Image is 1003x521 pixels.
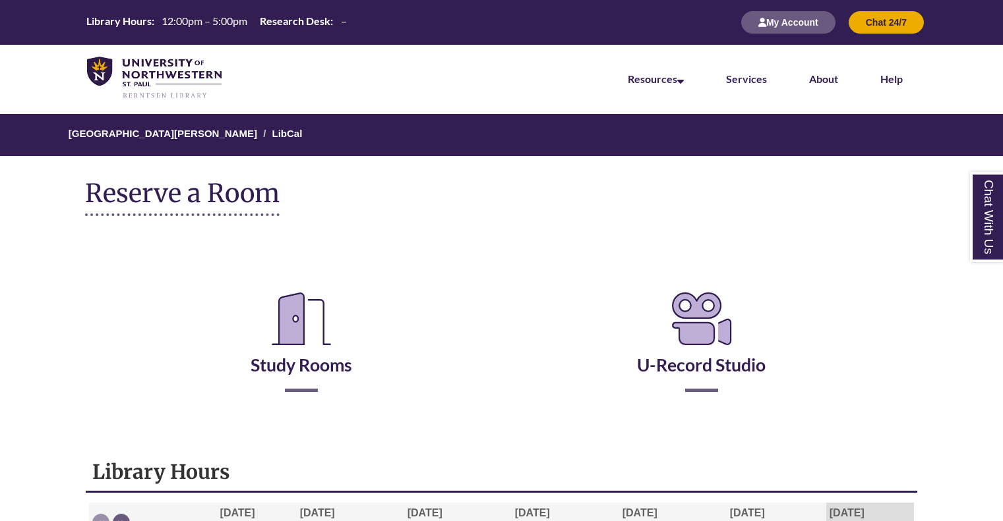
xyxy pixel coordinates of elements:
span: [DATE] [730,507,765,518]
a: Hours Today [81,14,351,31]
span: – [341,14,347,27]
span: [DATE] [515,507,550,518]
span: 12:00pm – 5:00pm [162,14,247,27]
span: [DATE] [408,507,442,518]
table: Hours Today [81,14,351,30]
button: My Account [741,11,836,34]
button: Chat 24/7 [849,11,924,34]
a: Help [880,72,903,85]
h1: Library Hours [92,459,911,484]
a: U-Record Studio [637,321,766,375]
span: [DATE] [220,507,255,518]
th: Library Hours: [81,14,156,28]
a: Services [726,72,767,85]
a: About [809,72,838,85]
a: Resources [628,72,684,85]
a: Study Rooms [251,321,352,375]
span: [DATE] [300,507,335,518]
a: My Account [741,16,836,28]
th: Research Desk: [255,14,335,28]
a: Chat 24/7 [849,16,924,28]
span: [DATE] [623,507,657,518]
div: Reserve a Room [85,249,918,431]
span: [DATE] [830,507,865,518]
a: [GEOGRAPHIC_DATA][PERSON_NAME] [69,128,257,139]
img: UNWSP Library Logo [87,57,222,99]
h1: Reserve a Room [85,179,280,216]
nav: Breadcrumb [85,114,918,156]
a: LibCal [272,128,302,139]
